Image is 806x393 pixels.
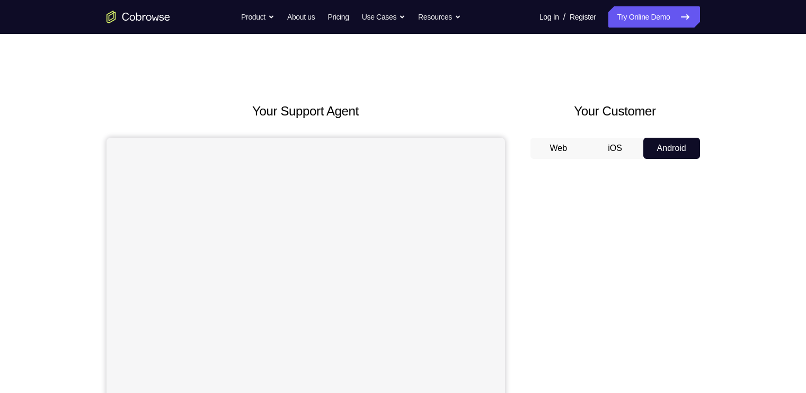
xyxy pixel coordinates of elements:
[530,102,700,121] h2: Your Customer
[241,6,274,28] button: Product
[107,11,170,23] a: Go to the home page
[570,6,596,28] a: Register
[643,138,700,159] button: Android
[608,6,699,28] a: Try Online Demo
[107,102,505,121] h2: Your Support Agent
[287,6,315,28] a: About us
[530,138,587,159] button: Web
[418,6,461,28] button: Resources
[362,6,405,28] button: Use Cases
[563,11,565,23] span: /
[327,6,349,28] a: Pricing
[539,6,559,28] a: Log In
[587,138,643,159] button: iOS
